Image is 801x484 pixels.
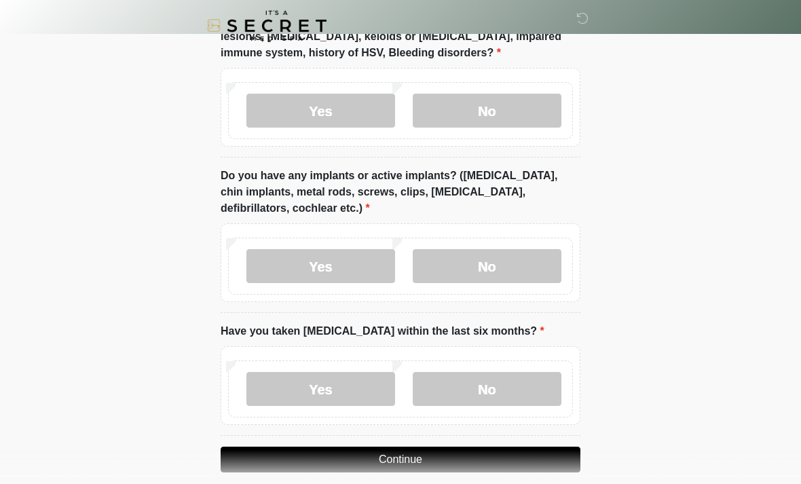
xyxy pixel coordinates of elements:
label: No [413,94,561,128]
label: No [413,372,561,406]
label: Do you have any implants or active implants? ([MEDICAL_DATA], chin implants, metal rods, screws, ... [221,168,580,217]
label: Yes [246,94,395,128]
img: It's A Secret Med Spa Logo [207,10,327,41]
label: No [413,249,561,283]
label: Have you taken [MEDICAL_DATA] within the last six months? [221,323,544,339]
button: Continue [221,447,580,472]
label: Yes [246,249,395,283]
label: Yes [246,372,395,406]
